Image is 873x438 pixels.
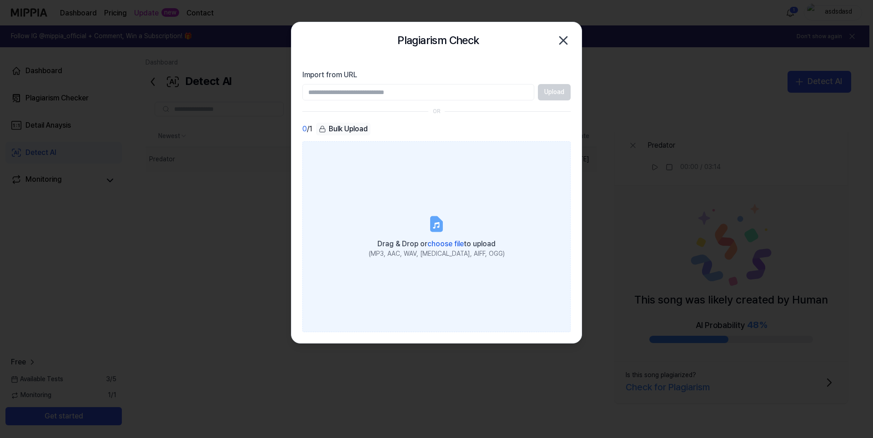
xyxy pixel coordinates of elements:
label: Import from URL [302,70,571,80]
span: Drag & Drop or to upload [377,239,496,248]
div: OR [433,108,441,115]
span: choose file [427,239,464,248]
span: 0 [302,124,307,134]
div: (MP3, AAC, WAV, [MEDICAL_DATA], AIFF, OGG) [369,249,505,259]
h2: Plagiarism Check [397,32,479,49]
div: Bulk Upload [316,123,371,135]
button: Bulk Upload [316,123,371,136]
div: / 1 [302,123,312,136]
